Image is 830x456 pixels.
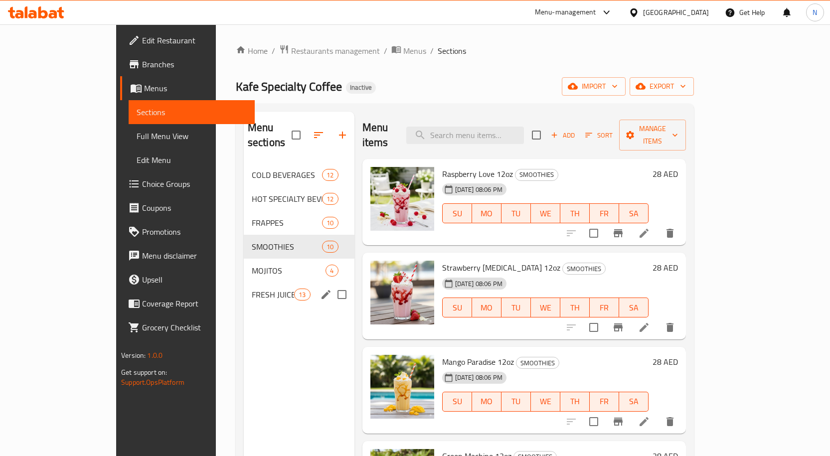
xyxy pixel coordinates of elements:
[623,301,645,315] span: SA
[583,223,604,244] span: Select to update
[594,206,615,221] span: FR
[501,203,531,223] button: TU
[564,394,586,409] span: TH
[564,206,586,221] span: TH
[120,315,255,339] a: Grocery Checklist
[619,120,686,151] button: Manage items
[137,106,247,118] span: Sections
[638,321,650,333] a: Edit menu item
[505,394,527,409] span: TU
[142,321,247,333] span: Grocery Checklist
[585,130,613,141] span: Sort
[535,6,596,18] div: Menu-management
[346,82,376,94] div: Inactive
[583,411,604,432] span: Select to update
[120,76,255,100] a: Menus
[813,7,817,18] span: N
[137,154,247,166] span: Edit Menu
[531,298,560,317] button: WE
[323,170,337,180] span: 12
[447,206,468,221] span: SU
[323,242,337,252] span: 10
[623,394,645,409] span: SA
[619,392,649,412] button: SA
[142,202,247,214] span: Coupons
[476,394,498,409] span: MO
[244,235,354,259] div: SMOOTHIES10
[322,169,338,181] div: items
[236,75,342,98] span: Kafe Specialty Coffee
[295,290,310,300] span: 13
[142,34,247,46] span: Edit Restaurant
[120,292,255,315] a: Coverage Report
[516,357,559,369] span: SMOOTHIES
[619,203,649,223] button: SA
[590,298,619,317] button: FR
[451,373,506,382] span: [DATE] 08:06 PM
[430,45,434,57] li: /
[562,77,626,96] button: import
[252,169,322,181] span: COLD BEVERAGES
[252,193,322,205] div: HOT SPECIALTY BEVERAGES
[129,148,255,172] a: Edit Menu
[476,206,498,221] span: MO
[658,410,682,434] button: delete
[594,301,615,315] span: FR
[658,221,682,245] button: delete
[515,169,558,181] div: SMOOTHIES
[319,287,333,302] button: edit
[120,244,255,268] a: Menu disclaimer
[252,289,294,301] span: FRESH JUICE
[606,221,630,245] button: Branch-specific-item
[579,128,619,143] span: Sort items
[658,315,682,339] button: delete
[244,259,354,283] div: MOJITOS4
[323,194,337,204] span: 12
[535,394,556,409] span: WE
[590,392,619,412] button: FR
[442,166,513,181] span: Raspberry Love 12oz
[627,123,678,148] span: Manage items
[619,298,649,317] button: SA
[147,349,163,362] span: 1.0.0
[252,265,326,277] span: MOJITOS
[505,301,527,315] span: TU
[362,120,394,150] h2: Menu items
[638,80,686,93] span: export
[451,185,506,194] span: [DATE] 08:06 PM
[606,410,630,434] button: Branch-specific-item
[294,289,310,301] div: items
[370,167,434,231] img: Raspberry Love 12oz
[472,203,501,223] button: MO
[286,125,307,146] span: Select all sections
[370,355,434,419] img: Mango Paradise 12oz
[653,261,678,275] h6: 28 AED
[643,7,709,18] div: [GEOGRAPHIC_DATA]
[501,392,531,412] button: TU
[384,45,387,57] li: /
[142,178,247,190] span: Choice Groups
[272,45,275,57] li: /
[120,28,255,52] a: Edit Restaurant
[516,357,559,369] div: SMOOTHIES
[526,125,547,146] span: Select section
[623,206,645,221] span: SA
[406,127,524,144] input: search
[252,217,322,229] span: FRAPPES
[142,226,247,238] span: Promotions
[307,123,331,147] span: Sort sections
[252,241,322,253] span: SMOOTHIES
[279,44,380,57] a: Restaurants management
[501,298,531,317] button: TU
[653,167,678,181] h6: 28 AED
[442,392,472,412] button: SU
[531,203,560,223] button: WE
[451,279,506,289] span: [DATE] 08:06 PM
[438,45,466,57] span: Sections
[322,241,338,253] div: items
[562,263,606,275] div: SMOOTHIES
[391,44,426,57] a: Menus
[442,354,514,369] span: Mango Paradise 12oz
